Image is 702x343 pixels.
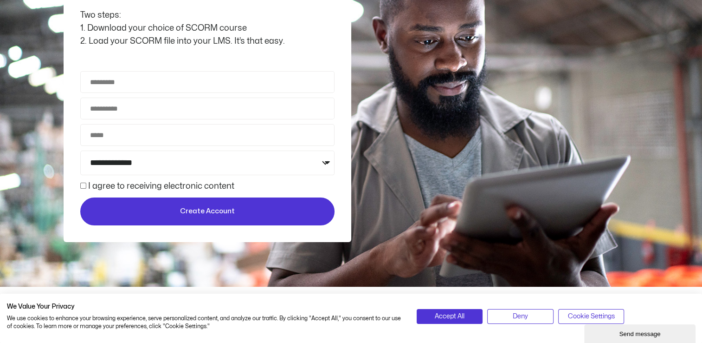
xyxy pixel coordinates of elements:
[7,315,403,330] p: We use cookies to enhance your browsing experience, serve personalized content, and analyze our t...
[80,198,335,225] button: Create Account
[80,9,335,22] div: Two steps:
[558,309,625,324] button: Adjust cookie preferences
[487,309,554,324] button: Deny all cookies
[435,311,464,322] span: Accept All
[80,35,335,48] div: 2. Load your SCORM file into your LMS. It’s that easy.
[513,311,528,322] span: Deny
[80,22,335,35] div: 1. Download your choice of SCORM course
[7,303,403,311] h2: We Value Your Privacy
[180,206,235,217] span: Create Account
[568,311,615,322] span: Cookie Settings
[584,323,697,343] iframe: chat widget
[88,182,234,190] label: I agree to receiving electronic content
[417,309,483,324] button: Accept all cookies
